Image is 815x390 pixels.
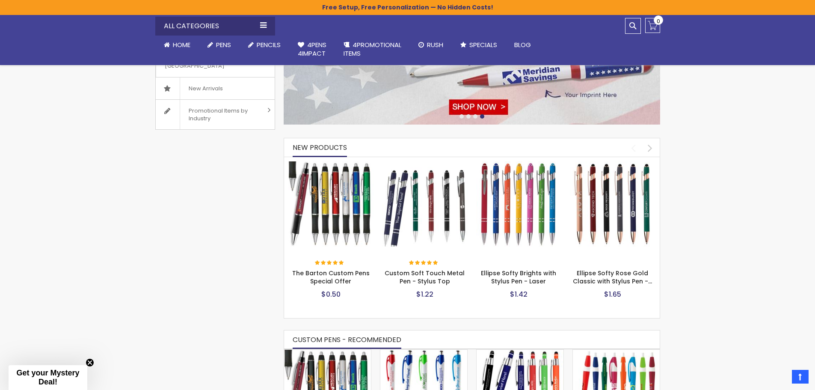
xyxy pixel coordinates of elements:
span: CUSTOM PENS - RECOMMENDED [293,335,401,345]
a: The Barton Custom Pens Special Offer [292,269,370,286]
a: Avenir® Custom Soft Grip Advertising Pens [380,349,467,357]
span: Pens [216,40,231,49]
div: prev [626,140,641,155]
img: Ellipse Softy Brights with Stylus Pen - Laser [476,161,562,247]
a: The Barton Custom Pens Special Offer [284,349,371,357]
a: Pencils [240,36,289,54]
img: The Barton Custom Pens Special Offer [288,161,374,247]
div: next [643,140,658,155]
div: 100% [409,260,439,266]
a: Custom Soft Touch Metal Pen - Stylus Top [385,269,465,286]
a: 4PROMOTIONALITEMS [335,36,410,63]
span: Promotional Items by Industry [180,100,264,129]
span: Rush [427,40,443,49]
div: 100% [315,260,345,266]
a: Celeste Soft Touch Metal Pens With Stylus - Special Offer [477,349,563,357]
a: New Arrivals [156,77,275,100]
button: Close teaser [86,358,94,367]
span: New Arrivals [180,77,231,100]
a: 4Pens4impact [289,36,335,63]
span: Blog [514,40,531,49]
a: Dart Color slim Pens [573,349,660,357]
a: Pens [199,36,240,54]
a: 0 [645,18,660,33]
span: 0 [657,17,660,25]
a: Rush [410,36,452,54]
span: Get your Mystery Deal! [16,369,79,386]
a: Specials [452,36,506,54]
img: Ellipse Softy Rose Gold Classic with Stylus Pen - Silver Laser [570,161,655,247]
span: New Products [293,143,347,152]
span: $0.50 [321,289,341,299]
span: $1.22 [416,289,433,299]
span: Pencils [257,40,281,49]
div: All Categories [155,17,275,36]
a: Ellipse Softy Brights with Stylus Pen - Laser [481,269,556,286]
a: Ellipse Softy Rose Gold Classic with Stylus Pen - Silver Laser [570,161,655,168]
span: Home [173,40,190,49]
span: $1.42 [510,289,528,299]
span: $1.65 [604,289,621,299]
a: Promotional Items by Industry [156,100,275,129]
a: Home [155,36,199,54]
span: 4Pens 4impact [298,40,326,58]
a: The Barton Custom Pens Special Offer [288,161,374,168]
a: Custom Soft Touch Metal Pen - Stylus Top [382,161,468,168]
div: Get your Mystery Deal!Close teaser [9,365,87,390]
a: Ellipse Softy Rose Gold Classic with Stylus Pen -… [573,269,652,286]
a: Blog [506,36,539,54]
span: 4PROMOTIONAL ITEMS [344,40,401,58]
span: Specials [469,40,497,49]
img: Custom Soft Touch Metal Pen - Stylus Top [382,161,468,247]
a: Ellipse Softy Brights with Stylus Pen - Laser [476,161,562,168]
